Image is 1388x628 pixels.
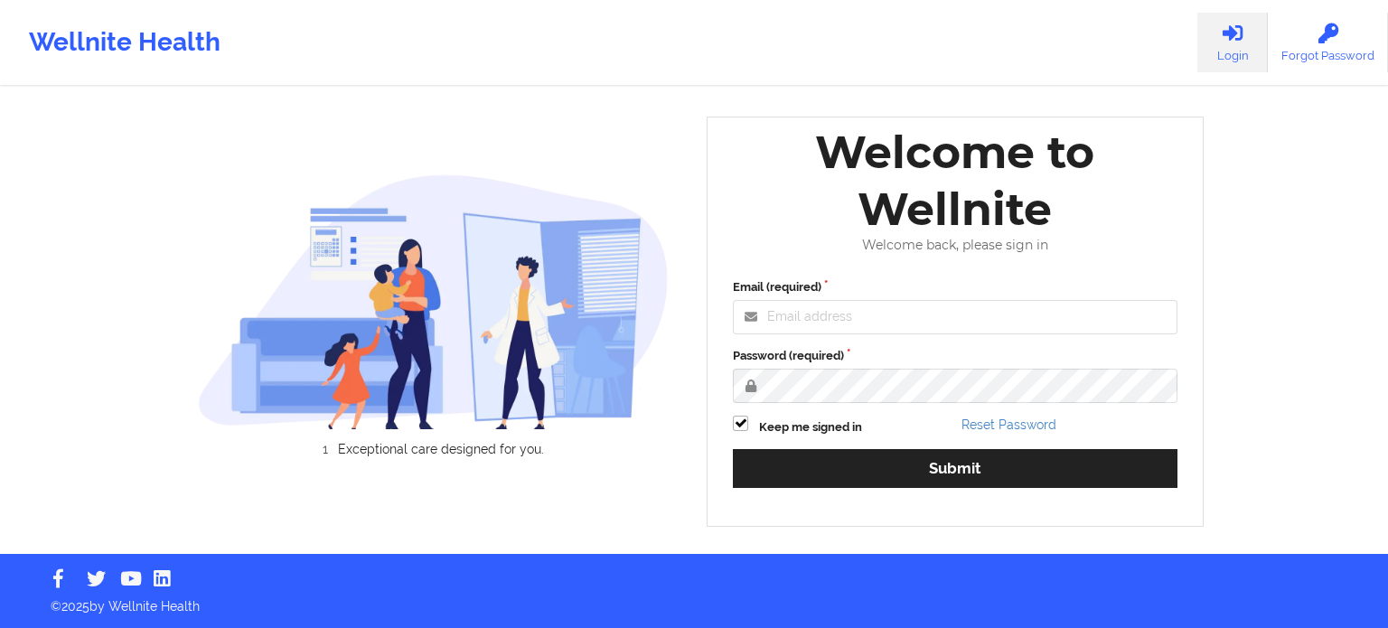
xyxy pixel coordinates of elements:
li: Exceptional care designed for you. [213,442,669,456]
label: Keep me signed in [759,418,862,436]
p: © 2025 by Wellnite Health [38,585,1350,615]
a: Reset Password [961,417,1056,432]
div: Welcome to Wellnite [720,124,1190,238]
button: Submit [733,449,1177,488]
a: Login [1197,13,1268,72]
a: Forgot Password [1268,13,1388,72]
img: wellnite-auth-hero_200.c722682e.png [198,173,670,429]
label: Email (required) [733,278,1177,296]
label: Password (required) [733,347,1177,365]
div: Welcome back, please sign in [720,238,1190,253]
input: Email address [733,300,1177,334]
